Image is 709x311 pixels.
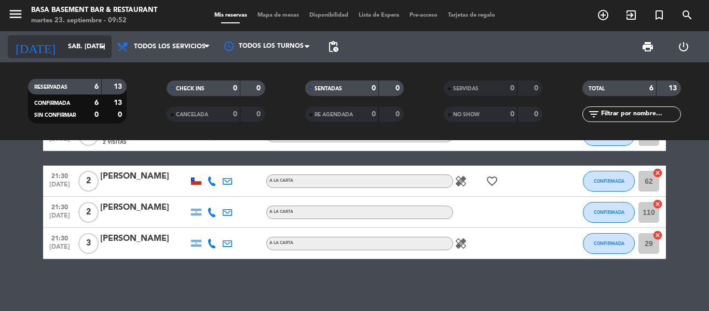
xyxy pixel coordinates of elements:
[455,237,467,250] i: healing
[486,175,498,187] i: favorite_border
[114,83,124,90] strong: 13
[677,40,690,53] i: power_settings_new
[396,111,402,118] strong: 0
[642,40,654,53] span: print
[94,99,99,106] strong: 6
[600,109,680,120] input: Filtrar por nombre...
[269,241,293,245] span: A LA CARTA
[404,12,443,18] span: Pre-acceso
[233,111,237,118] strong: 0
[327,40,339,53] span: pending_actions
[8,6,23,25] button: menu
[669,85,679,92] strong: 13
[209,12,252,18] span: Mis reservas
[372,111,376,118] strong: 0
[372,85,376,92] strong: 0
[47,200,73,212] span: 21:30
[534,85,540,92] strong: 0
[103,138,127,146] span: 2 Visitas
[94,83,99,90] strong: 6
[304,12,353,18] span: Disponibilidad
[269,179,293,183] span: A LA CARTA
[649,85,653,92] strong: 6
[114,99,124,106] strong: 13
[453,86,479,91] span: SERVIDAS
[47,169,73,181] span: 21:30
[534,111,540,118] strong: 0
[94,111,99,118] strong: 0
[31,16,157,26] div: martes 23. septiembre - 09:52
[510,85,514,92] strong: 0
[34,113,76,118] span: SIN CONFIRMAR
[625,9,637,21] i: exit_to_app
[589,86,605,91] span: TOTAL
[455,175,467,187] i: healing
[47,232,73,244] span: 21:30
[47,244,73,255] span: [DATE]
[583,171,635,192] button: CONFIRMADA
[176,86,204,91] span: CHECK INS
[31,5,157,16] div: Basa Basement Bar & Restaurant
[665,31,701,62] div: LOG OUT
[8,6,23,22] i: menu
[34,101,70,106] span: CONFIRMADA
[315,86,342,91] span: SENTADAS
[78,233,99,254] span: 3
[134,43,206,50] span: Todos los servicios
[510,111,514,118] strong: 0
[100,232,188,246] div: [PERSON_NAME]
[176,112,208,117] span: CANCELADA
[583,233,635,254] button: CONFIRMADA
[594,240,624,246] span: CONFIRMADA
[353,12,404,18] span: Lista de Espera
[47,181,73,193] span: [DATE]
[252,12,304,18] span: Mapa de mesas
[118,111,124,118] strong: 0
[78,202,99,223] span: 2
[652,199,663,209] i: cancel
[443,12,500,18] span: Tarjetas de regalo
[453,112,480,117] span: NO SHOW
[315,112,353,117] span: RE AGENDADA
[256,85,263,92] strong: 0
[8,35,63,58] i: [DATE]
[652,168,663,178] i: cancel
[269,210,293,214] span: A LA CARTA
[256,111,263,118] strong: 0
[396,85,402,92] strong: 0
[97,40,109,53] i: arrow_drop_down
[588,108,600,120] i: filter_list
[47,136,73,147] span: [DATE]
[233,85,237,92] strong: 0
[583,202,635,223] button: CONFIRMADA
[594,209,624,215] span: CONFIRMADA
[100,170,188,183] div: [PERSON_NAME]
[597,9,609,21] i: add_circle_outline
[78,171,99,192] span: 2
[100,201,188,214] div: [PERSON_NAME]
[34,85,67,90] span: RESERVADAS
[652,230,663,240] i: cancel
[653,9,665,21] i: turned_in_not
[594,178,624,184] span: CONFIRMADA
[47,212,73,224] span: [DATE]
[681,9,693,21] i: search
